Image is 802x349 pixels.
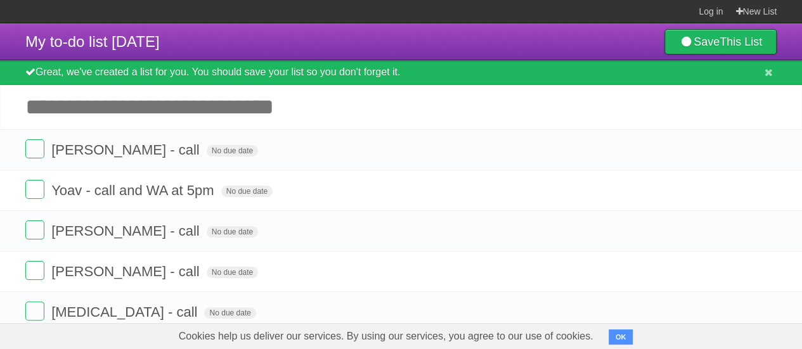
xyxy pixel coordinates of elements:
[51,263,203,279] span: [PERSON_NAME] - call
[25,33,160,50] span: My to-do list [DATE]
[51,304,200,320] span: [MEDICAL_DATA] - call
[207,267,258,278] span: No due date
[25,261,44,280] label: Done
[51,142,203,158] span: [PERSON_NAME] - call
[720,35,762,48] b: This List
[51,182,217,198] span: Yoav - call and WA at 5pm
[204,307,255,319] span: No due date
[207,145,258,156] span: No due date
[207,226,258,238] span: No due date
[166,324,606,349] span: Cookies help us deliver our services. By using our services, you agree to our use of cookies.
[221,186,273,197] span: No due date
[25,220,44,239] label: Done
[25,180,44,199] label: Done
[609,329,633,345] button: OK
[25,301,44,320] label: Done
[664,29,777,54] a: SaveThis List
[25,139,44,158] label: Done
[51,223,203,239] span: [PERSON_NAME] - call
